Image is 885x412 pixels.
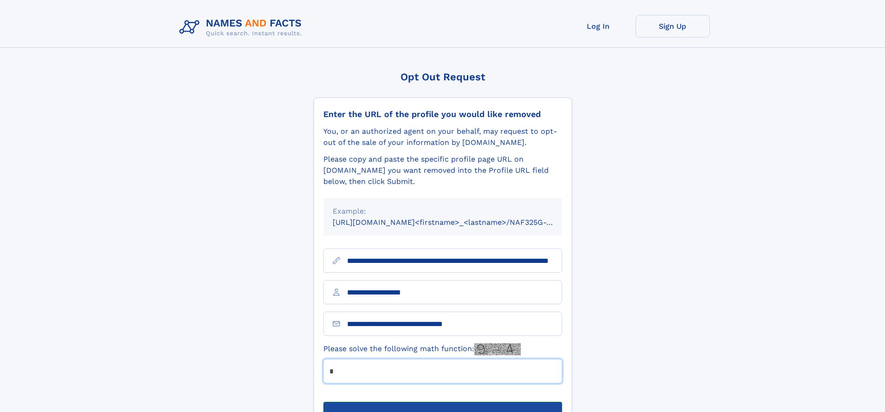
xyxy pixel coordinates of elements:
label: Please solve the following math function: [323,343,521,355]
img: Logo Names and Facts [176,15,309,40]
div: Opt Out Request [314,71,572,83]
small: [URL][DOMAIN_NAME]<firstname>_<lastname>/NAF325G-xxxxxxxx [333,218,580,227]
div: Enter the URL of the profile you would like removed [323,109,562,119]
div: Please copy and paste the specific profile page URL on [DOMAIN_NAME] you want removed into the Pr... [323,154,562,187]
a: Log In [561,15,636,38]
div: Example: [333,206,553,217]
div: You, or an authorized agent on your behalf, may request to opt-out of the sale of your informatio... [323,126,562,148]
a: Sign Up [636,15,710,38]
